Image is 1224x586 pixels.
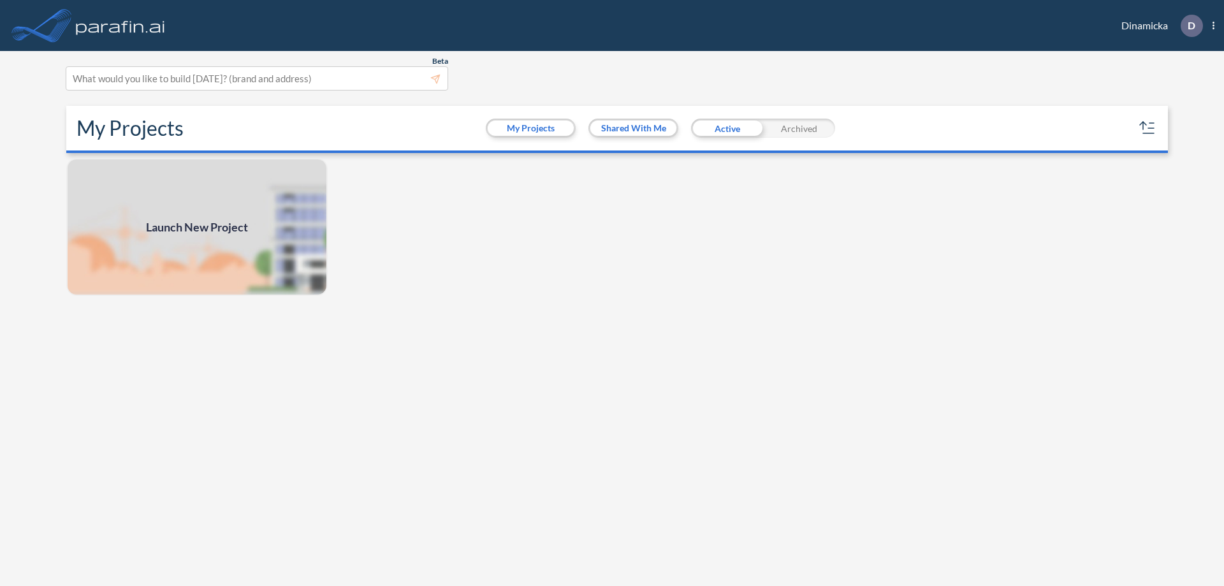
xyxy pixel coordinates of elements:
[590,121,676,136] button: Shared With Me
[488,121,574,136] button: My Projects
[691,119,763,138] div: Active
[66,158,328,296] img: add
[1102,15,1214,37] div: Dinamicka
[1137,118,1158,138] button: sort
[73,13,168,38] img: logo
[76,116,184,140] h2: My Projects
[66,158,328,296] a: Launch New Project
[146,219,248,236] span: Launch New Project
[1188,20,1195,31] p: D
[763,119,835,138] div: Archived
[432,56,448,66] span: Beta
